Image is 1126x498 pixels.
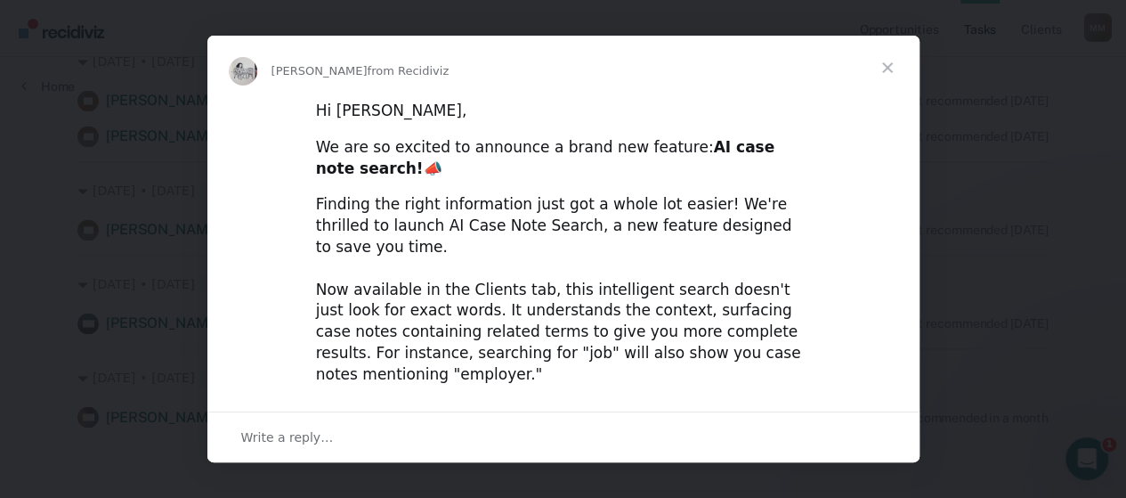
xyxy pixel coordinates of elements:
[855,36,919,100] span: Close
[229,57,257,86] img: Profile image for Kim
[316,194,811,385] div: Finding the right information just got a whole lot easier! We're thrilled to launch AI Case Note ...
[368,64,450,78] span: from Recidiviz
[207,412,919,462] div: Open conversation and reply
[241,426,334,449] span: Write a reply…
[316,138,774,177] b: AI case note search!
[316,101,811,122] div: Hi [PERSON_NAME],
[271,64,368,78] span: [PERSON_NAME]
[316,137,811,180] div: We are so excited to announce a brand new feature: 📣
